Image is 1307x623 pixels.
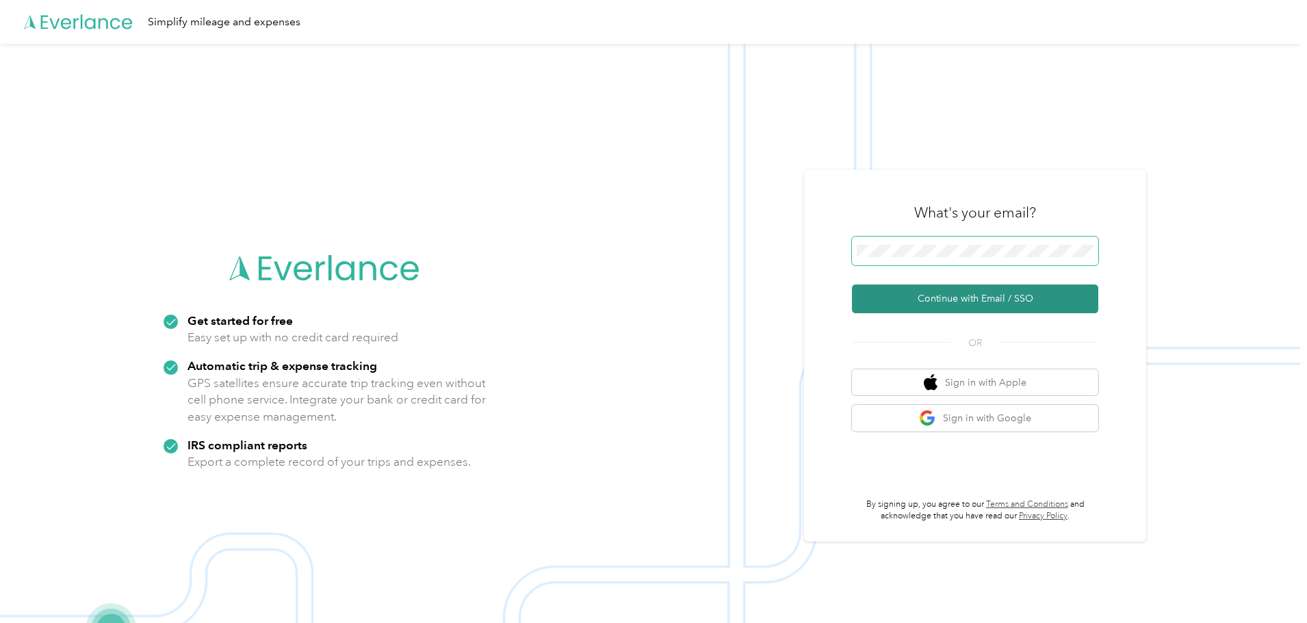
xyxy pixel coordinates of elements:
[187,313,293,328] strong: Get started for free
[914,203,1036,222] h3: What's your email?
[852,284,1098,313] button: Continue with Email / SSO
[951,336,999,350] span: OR
[187,329,398,346] p: Easy set up with no credit card required
[924,374,937,391] img: apple logo
[852,369,1098,396] button: apple logoSign in with Apple
[852,499,1098,522] p: By signing up, you agree to our and acknowledge that you have read our .
[1019,511,1067,521] a: Privacy Policy
[919,410,936,427] img: google logo
[187,438,307,452] strong: IRS compliant reports
[187,358,377,373] strong: Automatic trip & expense tracking
[986,499,1068,509] a: Terms and Conditions
[187,375,487,425] p: GPS satellites ensure accurate trip tracking even without cell phone service. Integrate your bank...
[148,14,300,31] div: Simplify mileage and expenses
[187,453,471,470] p: Export a complete record of your trips and expenses.
[852,405,1098,432] button: google logoSign in with Google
